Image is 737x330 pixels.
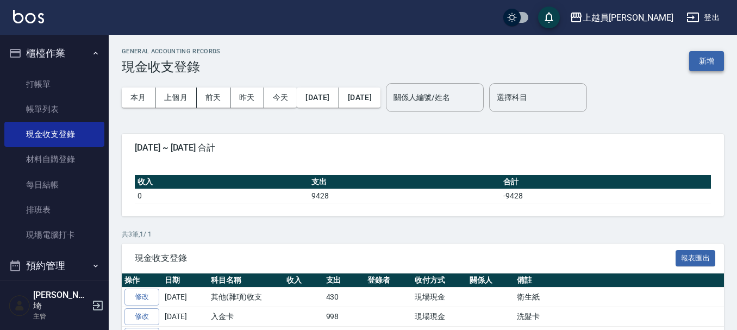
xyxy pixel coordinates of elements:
[122,273,162,288] th: 操作
[122,59,221,74] h3: 現金收支登錄
[135,253,676,264] span: 現金收支登錄
[155,88,197,108] button: 上個月
[33,290,89,312] h5: [PERSON_NAME]埼
[122,88,155,108] button: 本月
[135,142,711,153] span: [DATE] ~ [DATE] 合計
[412,307,467,327] td: 現場現金
[124,308,159,325] a: 修改
[4,147,104,172] a: 材料自購登錄
[4,252,104,280] button: 預約管理
[323,273,365,288] th: 支出
[689,51,724,71] button: 新增
[122,48,221,55] h2: GENERAL ACCOUNTING RECORDS
[309,189,501,203] td: 9428
[323,288,365,307] td: 430
[208,288,284,307] td: 其他(雜項)收支
[230,88,264,108] button: 昨天
[162,288,208,307] td: [DATE]
[676,250,716,267] button: 報表匯出
[583,11,673,24] div: 上越員[PERSON_NAME]
[135,189,309,203] td: 0
[412,288,467,307] td: 現場現金
[284,273,323,288] th: 收入
[412,273,467,288] th: 收付方式
[467,273,514,288] th: 關係人
[538,7,560,28] button: save
[4,122,104,147] a: 現金收支登錄
[4,39,104,67] button: 櫃檯作業
[323,307,365,327] td: 998
[264,88,297,108] button: 今天
[162,273,208,288] th: 日期
[689,55,724,66] a: 新增
[4,222,104,247] a: 現場電腦打卡
[33,312,89,321] p: 主管
[162,307,208,327] td: [DATE]
[309,175,501,189] th: 支出
[365,273,412,288] th: 登錄者
[208,307,284,327] td: 入金卡
[135,175,309,189] th: 收入
[9,295,30,316] img: Person
[682,8,724,28] button: 登出
[4,97,104,122] a: 帳單列表
[124,289,159,306] a: 修改
[676,252,716,263] a: 報表匯出
[4,172,104,197] a: 每日結帳
[208,273,284,288] th: 科目名稱
[501,189,711,203] td: -9428
[565,7,678,29] button: 上越員[PERSON_NAME]
[501,175,711,189] th: 合計
[4,280,104,308] button: 報表及分析
[4,72,104,97] a: 打帳單
[13,10,44,23] img: Logo
[197,88,230,108] button: 前天
[339,88,380,108] button: [DATE]
[4,197,104,222] a: 排班表
[297,88,339,108] button: [DATE]
[122,229,724,239] p: 共 3 筆, 1 / 1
